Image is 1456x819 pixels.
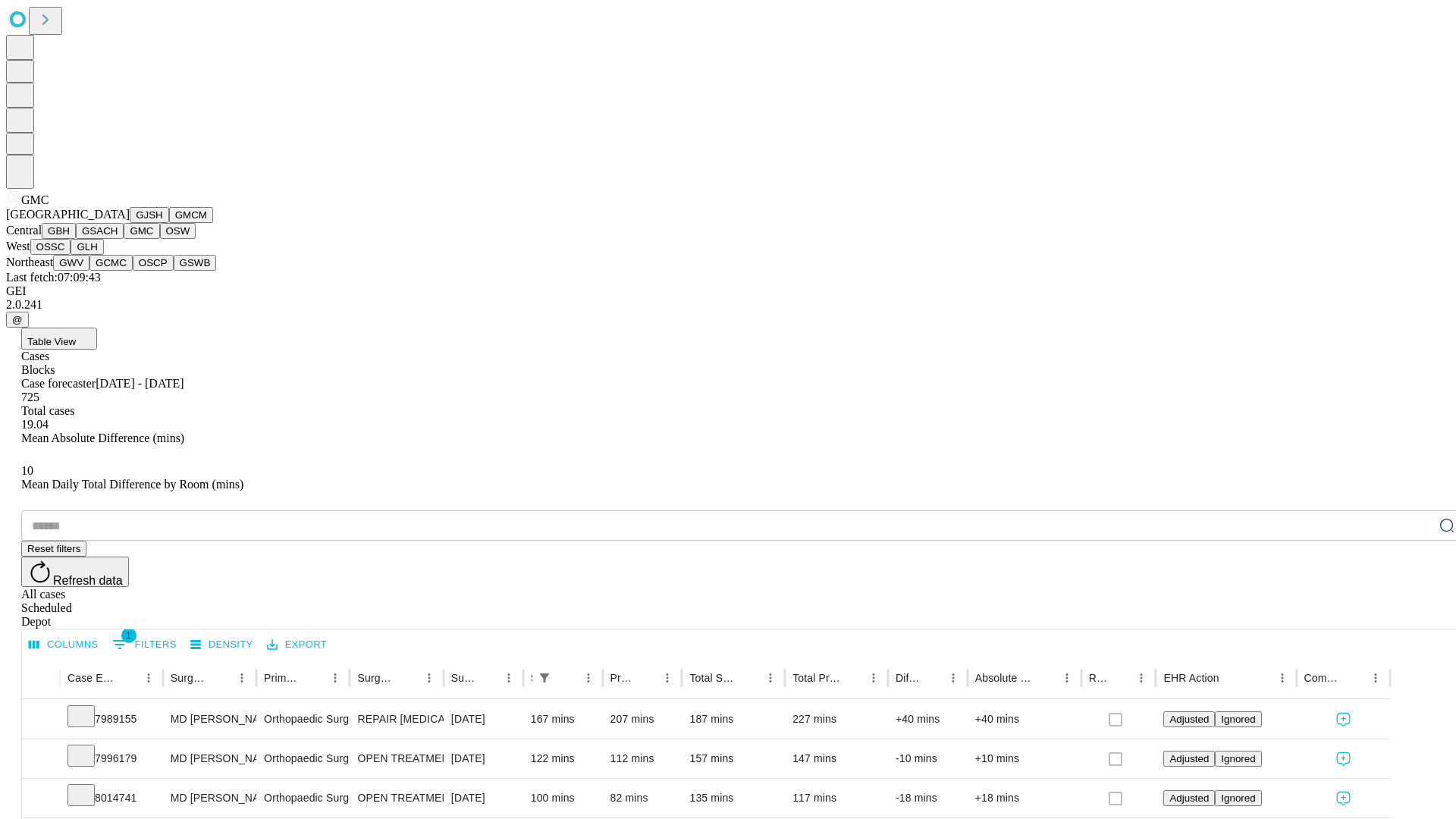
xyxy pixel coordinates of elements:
[1344,667,1365,689] button: Sort
[264,779,342,817] div: Orthopaedic Surgery
[21,557,129,587] button: Refresh data
[67,700,155,739] div: 7989155
[6,224,42,237] span: Central
[635,667,657,689] button: Sort
[531,700,595,739] div: 167 mins
[975,739,1074,778] div: +10 mins
[30,786,52,812] button: Expand
[792,700,880,739] div: 227 mins
[689,672,737,684] div: Total Scheduled Duration
[1131,667,1152,689] button: Menu
[174,255,217,271] button: GSWB
[531,739,595,778] div: 122 mins
[25,633,102,657] button: Select columns
[6,240,30,253] span: West
[6,298,1450,312] div: 2.0.241
[1221,753,1255,764] span: Ignored
[1221,792,1255,804] span: Ignored
[21,377,96,390] span: Case forecaster
[689,739,777,778] div: 157 mins
[53,255,89,271] button: GWV
[357,779,435,817] div: OPEN TREATMENT DISTAL [MEDICAL_DATA] FRACTURE
[89,255,133,271] button: GCMC
[792,672,840,684] div: Total Predicted Duration
[975,700,1074,739] div: +40 mins
[760,667,781,689] button: Menu
[21,541,86,557] button: Reset filters
[1169,792,1209,804] span: Adjusted
[171,672,209,684] div: Surgeon Name
[21,391,39,403] span: 725
[1163,672,1219,684] div: EHR Action
[451,739,516,778] div: [DATE]
[1169,753,1209,764] span: Adjusted
[578,667,599,689] button: Menu
[231,667,253,689] button: Menu
[210,667,231,689] button: Sort
[1035,667,1056,689] button: Sort
[451,700,516,739] div: [DATE]
[1109,667,1131,689] button: Sort
[160,223,196,239] button: OSW
[6,271,101,284] span: Last fetch: 07:09:43
[1089,672,1109,684] div: Resolved in EHR
[1215,751,1261,767] button: Ignored
[67,739,155,778] div: 7996179
[96,377,184,390] span: [DATE] - [DATE]
[357,672,395,684] div: Surgery Name
[1304,672,1342,684] div: Comments
[975,779,1074,817] div: +18 mins
[1056,667,1078,689] button: Menu
[1169,714,1209,725] span: Adjusted
[27,336,76,347] span: Table View
[689,700,777,739] div: 187 mins
[6,208,130,221] span: [GEOGRAPHIC_DATA]
[451,672,475,684] div: Surgery Date
[169,207,213,223] button: GMCM
[121,628,136,643] span: 1
[117,667,138,689] button: Sort
[171,739,249,778] div: MD [PERSON_NAME] [PERSON_NAME]
[792,779,880,817] div: 117 mins
[477,667,498,689] button: Sort
[610,672,635,684] div: Predicted In Room Duration
[357,700,435,739] div: REPAIR [MEDICAL_DATA] OR [MEDICAL_DATA] [MEDICAL_DATA] AUTOGRAFT
[67,779,155,817] div: 8014741
[534,667,555,689] button: Show filters
[896,700,960,739] div: +40 mins
[171,779,249,817] div: MD [PERSON_NAME] [PERSON_NAME]
[130,207,169,223] button: GJSH
[896,779,960,817] div: -18 mins
[303,667,325,689] button: Sort
[1272,667,1293,689] button: Menu
[896,672,920,684] div: Difference
[124,223,159,239] button: GMC
[498,667,519,689] button: Menu
[534,667,555,689] div: 1 active filter
[657,667,678,689] button: Menu
[187,633,257,657] button: Density
[357,739,435,778] div: OPEN TREATMENT PROXIMAL [MEDICAL_DATA]
[896,739,960,778] div: -10 mins
[30,239,71,255] button: OSSC
[21,404,74,417] span: Total cases
[30,707,52,733] button: Expand
[42,223,76,239] button: GBH
[943,667,964,689] button: Menu
[53,574,123,587] span: Refresh data
[108,632,180,657] button: Show filters
[21,418,49,431] span: 19.04
[21,193,49,206] span: GMC
[12,314,23,325] span: @
[975,672,1034,684] div: Absolute Difference
[739,667,760,689] button: Sort
[863,667,884,689] button: Menu
[6,312,29,328] button: @
[610,700,675,739] div: 207 mins
[264,700,342,739] div: Orthopaedic Surgery
[325,667,346,689] button: Menu
[264,672,302,684] div: Primary Service
[397,667,419,689] button: Sort
[27,543,80,554] span: Reset filters
[138,667,159,689] button: Menu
